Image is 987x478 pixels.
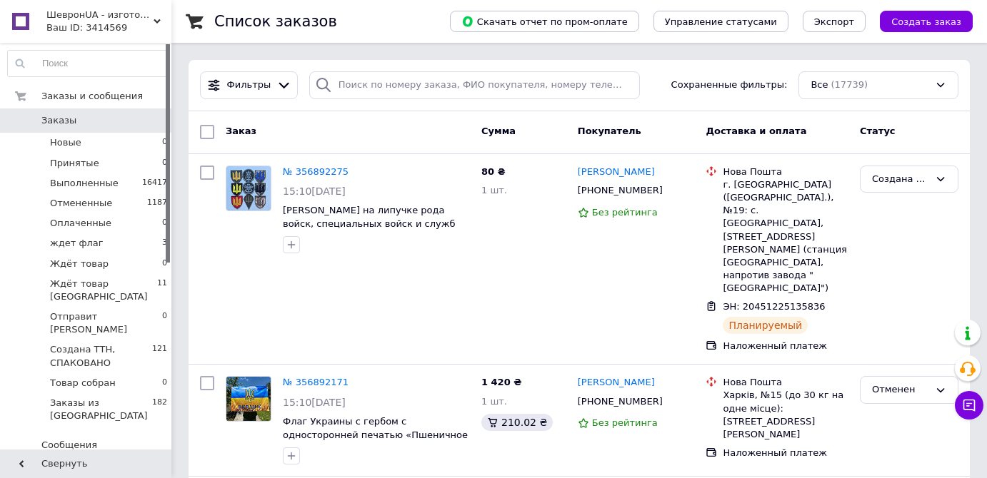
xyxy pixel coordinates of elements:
[152,343,167,369] span: 121
[481,396,507,407] span: 1 шт.
[309,71,640,99] input: Поиск по номеру заказа, ФИО покупателя, номеру телефона, Email, номеру накладной
[50,136,81,149] span: Новые
[481,166,506,177] span: 80 ₴
[8,51,168,76] input: Поиск
[481,377,521,387] span: 1 420 ₴
[162,136,167,149] span: 0
[575,181,666,200] div: [PHONE_NUMBER]
[283,166,349,177] a: № 356892275
[227,78,271,92] span: Фильтры
[162,237,167,250] span: 3
[50,258,109,270] span: Ждёт товар
[723,376,848,389] div: Нова Пошта
[283,397,346,408] span: 15:10[DATE]
[872,382,929,397] div: Отменен
[283,416,468,453] a: Флаг Украины с гербом с односторонней печатью «Пшеничное поле» (210х135см)
[50,343,152,369] span: Создана ТТН, СПАКОВАНО
[50,397,152,422] span: Заказы из [GEOGRAPHIC_DATA]
[872,172,929,187] div: Создана ТТН, СПАКОВАНО
[814,16,854,27] span: Экспорт
[723,317,808,334] div: Планируемый
[592,207,658,218] span: Без рейтинга
[575,392,666,411] div: [PHONE_NUMBER]
[723,389,848,441] div: Харків, №15 (до 30 кг на одне місце): [STREET_ADDRESS][PERSON_NAME]
[226,377,271,421] img: Фото товару
[578,166,655,179] a: [PERSON_NAME]
[152,397,167,422] span: 182
[147,197,167,210] span: 1187
[157,278,167,303] span: 11
[142,177,167,190] span: 16417
[481,185,507,195] span: 1 шт.
[723,340,848,352] div: Наложенный платеж
[891,16,961,27] span: Создать заказ
[723,166,848,178] div: Нова Пошта
[283,185,346,197] span: 15:10[DATE]
[723,178,848,295] div: г. [GEOGRAPHIC_DATA] ([GEOGRAPHIC_DATA].), №19: с. [GEOGRAPHIC_DATA], [STREET_ADDRESS][PERSON_NAM...
[50,278,157,303] span: Ждёт товар [GEOGRAPHIC_DATA]
[50,310,162,336] span: Отправит [PERSON_NAME]
[46,21,171,34] div: Ваш ID: 3414569
[162,157,167,170] span: 0
[226,126,256,136] span: Заказ
[226,376,271,422] a: Фото товару
[723,301,825,312] span: ЭН: 20451225135836
[450,11,639,32] button: Скачать отчет по пром-оплате
[214,13,337,30] h1: Список заказов
[866,16,973,26] a: Создать заказ
[481,414,553,431] div: 210.02 ₴
[578,376,655,390] a: [PERSON_NAME]
[50,197,112,210] span: Отмененные
[665,16,777,27] span: Управление статусами
[50,177,119,190] span: Выполненные
[481,126,516,136] span: Сумма
[803,11,866,32] button: Экспорт
[578,126,641,136] span: Покупатель
[46,9,154,21] span: ШевронUA - изготовление и продажа милитарной символики: погон, шевронов, нашивок.
[592,417,658,428] span: Без рейтинга
[50,157,99,170] span: Принятые
[50,377,116,390] span: Товар собран
[41,439,97,452] span: Сообщения
[831,79,868,90] span: (17739)
[461,15,628,28] span: Скачать отчет по пром-оплате
[41,90,143,103] span: Заказы и сообщения
[880,11,973,32] button: Создать заказ
[50,217,111,230] span: Оплаченные
[162,217,167,230] span: 0
[50,237,104,250] span: ждет флаг
[653,11,788,32] button: Управление статусами
[41,114,76,127] span: Заказы
[811,78,828,92] span: Все
[283,377,349,387] a: № 356892171
[860,126,896,136] span: Статус
[226,166,271,210] img: Фото товару
[706,126,806,136] span: Доставка и оплата
[955,391,983,419] button: Чат с покупателем
[723,447,848,459] div: Наложенный платеж
[671,78,788,92] span: Сохраненные фильтры:
[162,310,167,336] span: 0
[283,205,456,242] a: [PERSON_NAME] на липучке рода войск, специальных войск и служб ВСУ ([PERSON_NAME], олива) 7х8см
[162,258,167,270] span: 0
[162,377,167,390] span: 0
